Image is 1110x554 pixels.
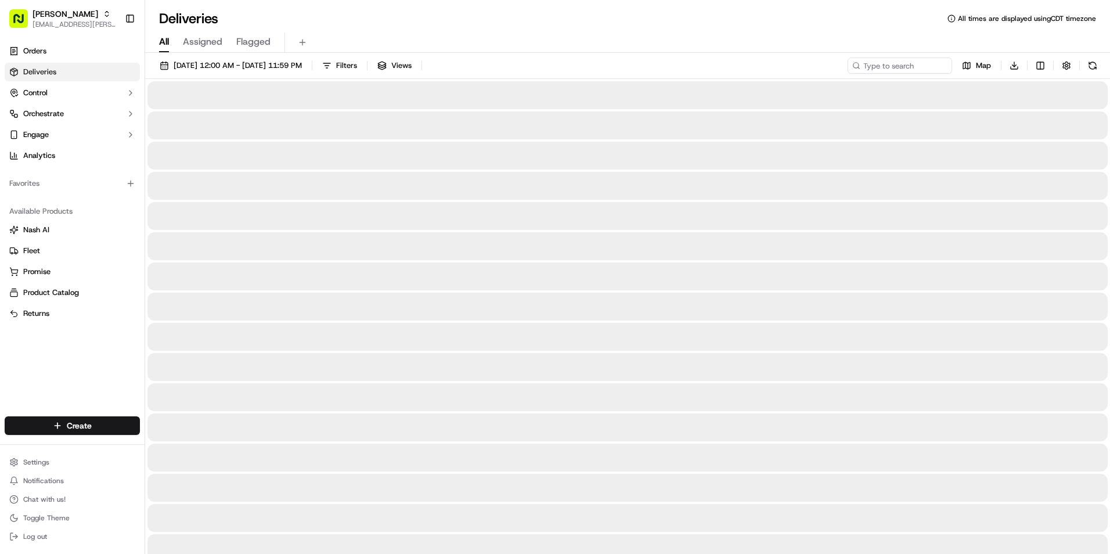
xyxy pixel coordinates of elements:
a: Product Catalog [9,287,135,298]
button: [PERSON_NAME] [33,8,98,20]
span: Create [67,420,92,431]
button: Toggle Theme [5,510,140,526]
button: Notifications [5,473,140,489]
a: Fleet [9,246,135,256]
span: Log out [23,532,47,541]
button: Returns [5,304,140,323]
span: Map [976,60,991,71]
button: Fleet [5,242,140,260]
button: Product Catalog [5,283,140,302]
button: Settings [5,454,140,470]
span: Returns [23,308,49,319]
button: [DATE] 12:00 AM - [DATE] 11:59 PM [154,57,307,74]
span: All [159,35,169,49]
button: [PERSON_NAME][EMAIL_ADDRESS][PERSON_NAME][DOMAIN_NAME] [5,5,120,33]
button: Chat with us! [5,491,140,508]
button: [EMAIL_ADDRESS][PERSON_NAME][DOMAIN_NAME] [33,20,116,29]
button: Filters [317,57,362,74]
button: Refresh [1084,57,1101,74]
span: Nash AI [23,225,49,235]
button: Control [5,84,140,102]
span: Chat with us! [23,495,66,504]
a: Analytics [5,146,140,165]
span: Deliveries [23,67,56,77]
span: Fleet [23,246,40,256]
button: Map [957,57,996,74]
input: Type to search [848,57,952,74]
a: Nash AI [9,225,135,235]
span: Toggle Theme [23,513,70,523]
span: Orders [23,46,46,56]
a: Returns [9,308,135,319]
span: Settings [23,458,49,467]
button: Engage [5,125,140,144]
button: Promise [5,262,140,281]
a: Orders [5,42,140,60]
div: Available Products [5,202,140,221]
span: Flagged [236,35,271,49]
div: Favorites [5,174,140,193]
span: Views [391,60,412,71]
span: Product Catalog [23,287,79,298]
span: Analytics [23,150,55,161]
button: Create [5,416,140,435]
span: All times are displayed using CDT timezone [958,14,1096,23]
span: [DATE] 12:00 AM - [DATE] 11:59 PM [174,60,302,71]
a: Deliveries [5,63,140,81]
button: Views [372,57,417,74]
a: Promise [9,267,135,277]
span: Assigned [183,35,222,49]
button: Nash AI [5,221,140,239]
button: Orchestrate [5,105,140,123]
span: Orchestrate [23,109,64,119]
span: Control [23,88,48,98]
span: Engage [23,129,49,140]
span: Promise [23,267,51,277]
span: Filters [336,60,357,71]
button: Log out [5,528,140,545]
h1: Deliveries [159,9,218,28]
span: Notifications [23,476,64,485]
